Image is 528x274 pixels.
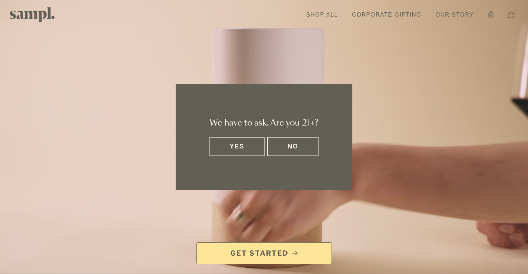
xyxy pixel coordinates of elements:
[348,7,425,23] a: Corporate Gifting
[230,248,289,258] span: Get Started
[196,242,332,264] a: Get Started
[432,7,478,23] a: Our Story
[10,7,55,22] img: Sampl logo
[303,7,341,23] a: Shop All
